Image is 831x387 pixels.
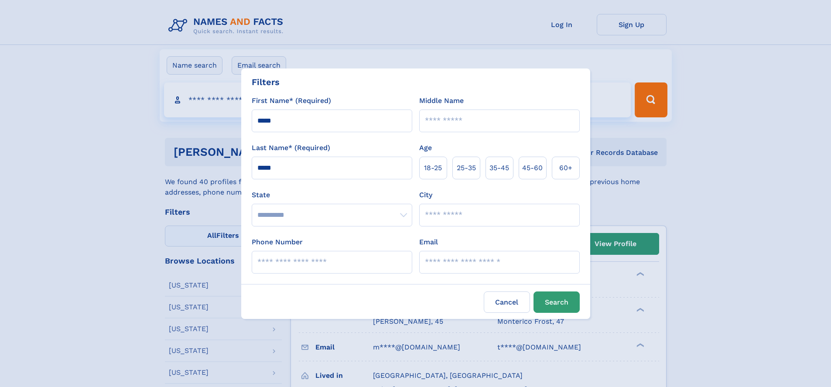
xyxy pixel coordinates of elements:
label: Last Name* (Required) [252,143,330,153]
label: Phone Number [252,237,303,247]
label: State [252,190,412,200]
label: City [419,190,432,200]
label: Cancel [484,291,530,313]
label: Middle Name [419,96,464,106]
span: 18‑25 [424,163,442,173]
button: Search [533,291,580,313]
label: Email [419,237,438,247]
label: First Name* (Required) [252,96,331,106]
div: Filters [252,75,280,89]
span: 60+ [559,163,572,173]
span: 35‑45 [489,163,509,173]
label: Age [419,143,432,153]
span: 45‑60 [522,163,543,173]
span: 25‑35 [457,163,476,173]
